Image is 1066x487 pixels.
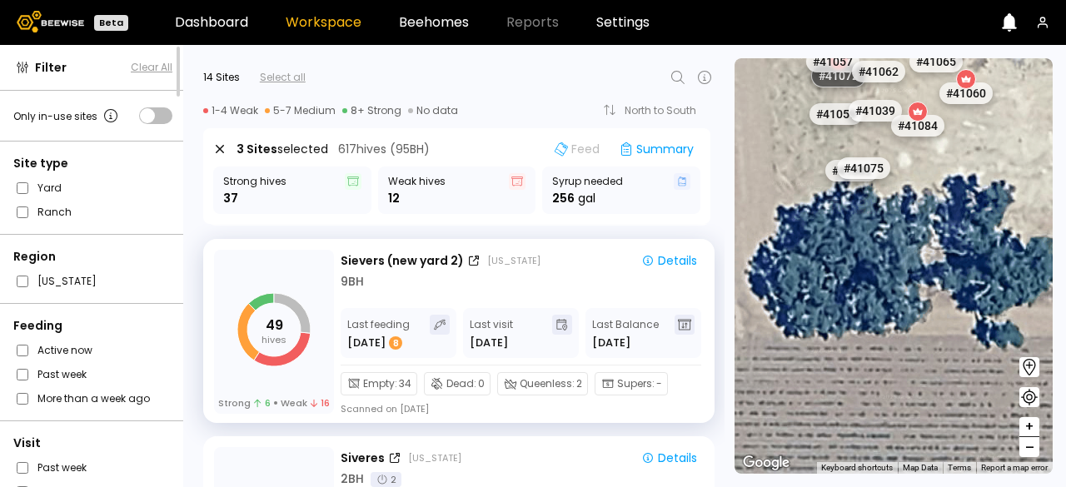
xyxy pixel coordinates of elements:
[131,60,172,75] button: Clear All
[1025,437,1034,458] span: –
[592,315,659,351] div: Last Balance
[260,70,306,85] div: Select all
[266,316,283,335] tspan: 49
[446,376,476,391] span: Dead :
[342,104,401,117] div: 8+ Strong
[613,138,700,160] div: Summary
[254,397,270,409] span: 6
[625,106,708,116] div: North to South
[218,397,330,409] div: Strong Weak
[939,82,993,103] div: # 41060
[552,173,690,190] div: Syrup needed
[94,15,128,31] div: Beta
[203,104,258,117] div: 1-4 Weak
[13,248,172,266] div: Region
[223,190,361,207] div: 37
[1019,417,1039,437] button: +
[311,397,330,409] span: 16
[849,100,902,122] div: # 41039
[399,376,411,391] span: 34
[641,255,697,266] div: Details
[13,155,172,172] div: Site type
[487,254,540,267] div: [US_STATE]
[641,452,697,464] div: Details
[265,104,336,117] div: 5-7 Medium
[37,272,97,290] label: [US_STATE]
[821,462,893,474] button: Keyboard shortcuts
[388,173,526,190] div: Weak hives
[363,376,397,391] span: Empty :
[891,114,944,136] div: # 41084
[408,104,458,117] div: No data
[825,160,879,181] div: # 41082
[37,459,87,476] label: Past week
[388,190,526,207] div: 12
[1024,416,1034,437] span: +
[576,376,582,391] span: 2
[948,463,971,472] a: Terms (opens in new tab)
[399,16,469,29] a: Beehomes
[286,16,361,29] a: Workspace
[811,63,866,87] div: # 41072
[578,190,595,207] span: gal
[548,138,606,160] div: Feed
[341,273,364,291] div: 9 BH
[37,390,150,407] label: More than a week ago
[35,59,67,77] span: Filter
[806,50,859,72] div: # 41057
[347,335,404,351] div: [DATE]
[981,463,1048,472] a: Report a map error
[408,451,461,465] div: [US_STATE]
[635,447,704,469] button: Details
[237,141,277,157] span: 3 Sites
[13,106,121,126] div: Only in-use sites
[520,376,575,391] span: Queenless :
[37,203,72,221] label: Ranch
[262,333,286,346] tspan: hives
[909,50,963,72] div: # 41065
[17,11,84,32] img: Beewise logo
[237,142,328,157] div: selected
[837,157,890,179] div: # 41075
[739,452,794,474] a: Open this area in Google Maps (opens a new window)
[341,252,464,270] div: Sievers (new yard 2)
[341,402,429,415] div: Scanned on [DATE]
[506,16,559,29] span: Reports
[37,341,92,359] label: Active now
[635,250,704,271] button: Details
[656,376,662,391] span: -
[371,472,401,487] div: 2
[596,16,650,29] a: Settings
[13,435,172,452] div: Visit
[809,102,863,124] div: # 41059
[1019,437,1039,457] button: –
[470,315,513,351] div: Last visit
[389,336,402,350] div: 8
[852,60,905,82] div: # 41062
[592,335,630,351] span: [DATE]
[739,452,794,474] img: Google
[203,70,240,85] div: 14 Sites
[903,462,938,474] button: Map Data
[37,179,62,196] label: Yard
[341,450,385,467] div: Siveres
[347,315,410,351] div: Last feeding
[470,335,508,351] span: [DATE]
[338,142,430,157] div: 617 hives ( 95 BH)
[478,376,485,391] span: 0
[552,190,690,207] div: 256
[37,365,87,383] label: Past week
[175,16,248,29] a: Dashboard
[617,376,655,391] span: Supers :
[13,317,172,335] div: Feeding
[223,173,361,190] div: Strong hives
